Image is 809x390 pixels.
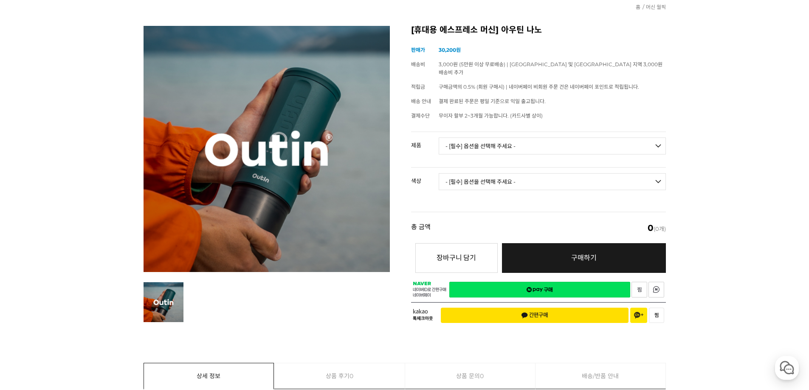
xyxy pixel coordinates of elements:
[449,282,630,297] a: 새창
[502,243,666,273] a: 구매하기
[411,84,425,90] span: 적립금
[110,269,163,290] a: 설정
[630,308,647,323] button: 채널 추가
[411,224,431,232] strong: 총 금액
[3,269,56,290] a: 홈
[350,363,353,389] span: 0
[439,112,543,119] span: 무이자 할부 2~3개월 가능합니다. (카드사별 상이)
[144,26,390,272] img: 아우틴 나노 휴대용 에스프레소 머신
[631,282,647,297] a: 새창
[536,363,665,389] a: 배송/반품 안내
[78,282,88,289] span: 대화
[56,269,110,290] a: 대화
[411,26,666,34] h2: [휴대용 에스프레소 머신] 아우틴 나노
[636,4,640,10] a: 홈
[439,47,461,53] strong: 30,200원
[441,308,629,323] button: 간편구매
[144,363,274,389] a: 상세 정보
[411,112,430,119] span: 결제수단
[646,4,666,10] a: 머신 월픽
[411,132,439,152] th: 제품
[411,61,425,67] span: 배송비
[571,254,597,262] span: 구매하기
[648,282,664,297] a: 새창
[439,84,639,90] span: 구매금액의 0.5% (회원 구매시) | 네이버페이 비회원 주문 건은 네이버페이 포인트로 적립됩니다.
[634,312,643,319] span: 채널 추가
[439,98,546,104] span: 결제 완료된 주문은 평일 기준으로 익일 출고됩니다.
[411,98,431,104] span: 배송 안내
[27,282,32,289] span: 홈
[648,223,654,233] em: 0
[649,308,664,323] button: 찜
[413,309,434,321] span: 카카오 톡체크아웃
[411,47,425,53] span: 판매가
[274,363,405,389] a: 상품 후기0
[654,312,659,318] span: 찜
[648,224,666,232] span: (0개)
[131,282,141,289] span: 설정
[480,363,484,389] span: 0
[411,168,439,187] th: 색상
[439,61,662,76] span: 3,000원 (5만원 이상 무료배송) | [GEOGRAPHIC_DATA] 및 [GEOGRAPHIC_DATA] 지역 3,000원 배송비 추가
[405,363,536,389] a: 상품 문의0
[415,243,498,273] button: 장바구니 담기
[521,312,548,319] span: 간편구매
